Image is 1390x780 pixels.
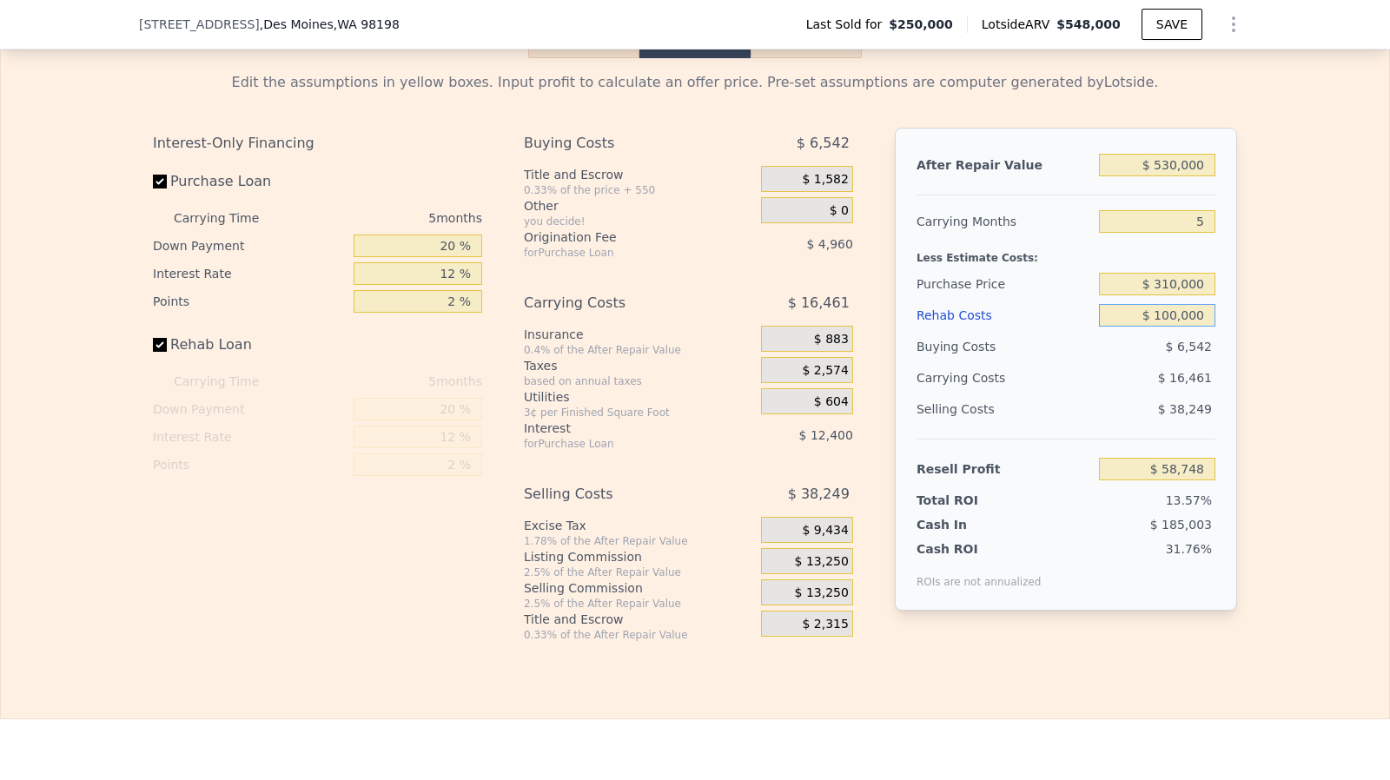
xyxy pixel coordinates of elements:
button: SAVE [1142,9,1202,40]
span: $ 9,434 [802,523,848,539]
div: Taxes [524,357,754,374]
div: ROIs are not annualized [917,558,1042,589]
div: you decide! [524,215,754,228]
div: Resell Profit [917,453,1092,485]
span: $ 13,250 [795,554,849,570]
div: Other [524,197,754,215]
div: Rehab Costs [917,300,1092,331]
span: 31.76% [1166,542,1212,556]
span: $ 38,249 [1158,402,1212,416]
div: Interest [524,420,718,437]
div: Title and Escrow [524,611,754,628]
div: Selling Costs [917,393,1092,425]
span: $ 38,249 [788,479,850,510]
div: Points [153,288,347,315]
span: $ 2,315 [802,617,848,632]
div: 0.4% of the After Repair Value [524,343,754,357]
div: Carrying Costs [524,288,718,319]
span: $ 2,574 [802,363,848,379]
span: $ 1,582 [802,172,848,188]
div: Carrying Time [174,204,287,232]
div: Buying Costs [524,128,718,159]
div: Carrying Months [917,206,1092,237]
div: Points [153,451,347,479]
div: 5 months [294,367,482,395]
span: $ 6,542 [1166,340,1212,354]
span: , Des Moines [260,16,400,33]
div: Interest-Only Financing [153,128,482,159]
div: 0.33% of the price + 550 [524,183,754,197]
div: Cash ROI [917,540,1042,558]
div: Down Payment [153,395,347,423]
span: $ 185,003 [1150,518,1212,532]
span: $ 16,461 [1158,371,1212,385]
div: Insurance [524,326,754,343]
span: $548,000 [1056,17,1121,31]
span: [STREET_ADDRESS] [139,16,260,33]
div: Origination Fee [524,228,718,246]
div: Buying Costs [917,331,1092,362]
div: Carrying Costs [917,362,1025,393]
div: Cash In [917,516,1025,533]
span: $ 883 [814,332,849,347]
span: $ 16,461 [788,288,850,319]
div: Down Payment [153,232,347,260]
div: 1.78% of the After Repair Value [524,534,754,548]
div: Selling Costs [524,479,718,510]
div: Title and Escrow [524,166,754,183]
div: Edit the assumptions in yellow boxes. Input profit to calculate an offer price. Pre-set assumptio... [153,72,1237,93]
div: based on annual taxes [524,374,754,388]
div: Utilities [524,388,754,406]
label: Rehab Loan [153,329,347,360]
div: Carrying Time [174,367,287,395]
input: Purchase Loan [153,175,167,188]
div: Total ROI [917,492,1025,509]
span: Last Sold for [806,16,890,33]
span: , WA 98198 [334,17,400,31]
div: 5 months [294,204,482,232]
div: Excise Tax [524,517,754,534]
span: $ 12,400 [799,428,853,442]
div: Interest Rate [153,260,347,288]
span: $ 6,542 [797,128,850,159]
label: Purchase Loan [153,166,347,197]
div: 3¢ per Finished Square Foot [524,406,754,420]
div: 2.5% of the After Repair Value [524,565,754,579]
div: for Purchase Loan [524,246,718,260]
span: $ 0 [830,203,849,219]
div: Purchase Price [917,268,1092,300]
div: Less Estimate Costs: [917,237,1215,268]
span: $ 13,250 [795,585,849,601]
span: 13.57% [1166,493,1212,507]
div: Listing Commission [524,548,754,565]
span: $ 604 [814,394,849,410]
div: 0.33% of the After Repair Value [524,628,754,642]
div: Selling Commission [524,579,754,597]
span: $ 4,960 [806,237,852,251]
input: Rehab Loan [153,338,167,352]
div: After Repair Value [917,149,1092,181]
div: Interest Rate [153,423,347,451]
button: Show Options [1216,7,1251,42]
span: $250,000 [889,16,953,33]
div: for Purchase Loan [524,437,718,451]
div: 2.5% of the After Repair Value [524,597,754,611]
span: Lotside ARV [982,16,1056,33]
